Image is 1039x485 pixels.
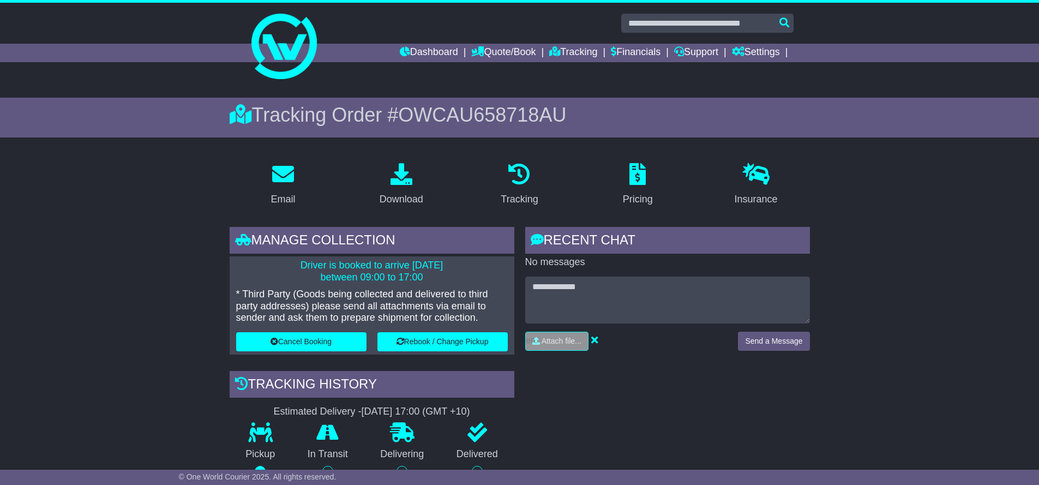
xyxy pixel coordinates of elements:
[230,406,514,418] div: Estimated Delivery -
[271,192,295,207] div: Email
[380,192,423,207] div: Download
[674,44,718,62] a: Support
[236,289,508,324] p: * Third Party (Goods being collected and delivered to third party addresses) please send all atta...
[230,371,514,400] div: Tracking history
[549,44,597,62] a: Tracking
[611,44,660,62] a: Financials
[236,260,508,283] p: Driver is booked to arrive [DATE] between 09:00 to 17:00
[230,103,810,127] div: Tracking Order #
[728,159,785,211] a: Insurance
[471,44,536,62] a: Quote/Book
[400,44,458,62] a: Dashboard
[525,227,810,256] div: RECENT CHAT
[362,406,470,418] div: [DATE] 17:00 (GMT +10)
[440,448,514,460] p: Delivered
[398,104,566,126] span: OWCAU658718AU
[735,192,778,207] div: Insurance
[179,472,337,481] span: © One World Courier 2025. All rights reserved.
[364,448,441,460] p: Delivering
[732,44,780,62] a: Settings
[377,332,508,351] button: Rebook / Change Pickup
[738,332,809,351] button: Send a Message
[291,448,364,460] p: In Transit
[230,227,514,256] div: Manage collection
[616,159,660,211] a: Pricing
[623,192,653,207] div: Pricing
[230,448,292,460] p: Pickup
[263,159,302,211] a: Email
[373,159,430,211] a: Download
[494,159,545,211] a: Tracking
[501,192,538,207] div: Tracking
[525,256,810,268] p: No messages
[236,332,367,351] button: Cancel Booking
